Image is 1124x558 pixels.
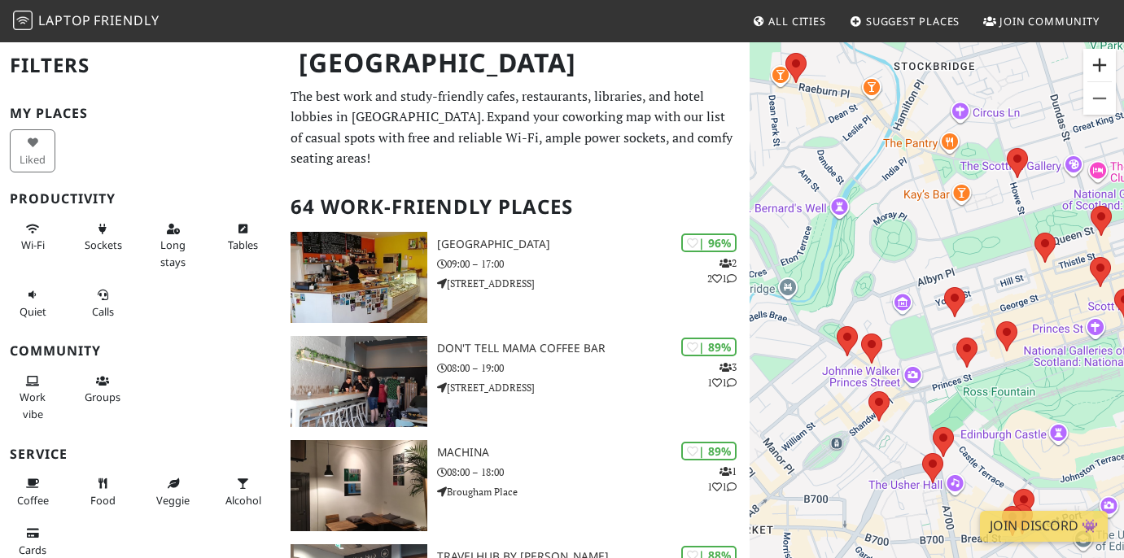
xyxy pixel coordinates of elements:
[999,14,1100,28] span: Join Community
[151,216,196,275] button: Long stays
[707,464,737,495] p: 1 1 1
[281,232,749,323] a: North Fort Cafe | 96% 221 [GEOGRAPHIC_DATA] 09:00 – 17:00 [STREET_ADDRESS]
[20,390,46,421] span: People working
[291,182,739,232] h2: 64 Work-Friendly Places
[228,238,258,252] span: Work-friendly tables
[291,440,427,531] img: Machina
[13,7,160,36] a: LaptopFriendly LaptopFriendly
[20,304,46,319] span: Quiet
[221,470,266,513] button: Alcohol
[437,276,750,291] p: [STREET_ADDRESS]
[746,7,833,36] a: All Cities
[843,7,967,36] a: Suggest Places
[437,446,750,460] h3: Machina
[977,7,1106,36] a: Join Community
[38,11,91,29] span: Laptop
[17,493,49,508] span: Coffee
[291,86,739,169] p: The best work and study-friendly cafes, restaurants, libraries, and hotel lobbies in [GEOGRAPHIC_...
[291,336,427,427] img: Don't tell Mama Coffee Bar
[10,368,55,427] button: Work vibe
[681,338,737,356] div: | 89%
[94,11,159,29] span: Friendly
[281,336,749,427] a: Don't tell Mama Coffee Bar | 89% 311 Don't tell Mama Coffee Bar 08:00 – 19:00 [STREET_ADDRESS]
[85,238,122,252] span: Power sockets
[151,470,196,513] button: Veggie
[19,543,46,557] span: Credit cards
[221,216,266,259] button: Tables
[10,343,271,359] h3: Community
[90,493,116,508] span: Food
[437,380,750,395] p: [STREET_ADDRESS]
[1083,82,1116,115] button: Zoom out
[681,442,737,460] div: | 89%
[225,493,261,508] span: Alcohol
[160,238,186,268] span: Long stays
[85,390,120,404] span: Group tables
[291,232,427,323] img: North Fort Cafe
[281,440,749,531] a: Machina | 89% 111 Machina 08:00 – 18:00 Brougham Place
[707,360,737,390] p: 3 1 1
[10,447,271,462] h3: Service
[80,281,125,325] button: Calls
[10,106,271,121] h3: My Places
[437,256,750,272] p: 09:00 – 17:00
[21,238,45,252] span: Stable Wi-Fi
[437,238,750,251] h3: [GEOGRAPHIC_DATA]
[80,216,125,259] button: Sockets
[10,191,271,207] h3: Productivity
[437,360,750,376] p: 08:00 – 19:00
[10,281,55,325] button: Quiet
[681,233,737,252] div: | 96%
[10,41,271,90] h2: Filters
[707,255,737,286] p: 2 2 1
[10,470,55,513] button: Coffee
[437,464,750,480] p: 08:00 – 18:00
[92,304,114,319] span: Video/audio calls
[286,41,746,85] h1: [GEOGRAPHIC_DATA]
[437,484,750,499] p: Brougham Place
[866,14,960,28] span: Suggest Places
[80,470,125,513] button: Food
[156,493,190,508] span: Veggie
[10,216,55,259] button: Wi-Fi
[80,368,125,411] button: Groups
[13,11,33,30] img: LaptopFriendly
[768,14,826,28] span: All Cities
[437,342,750,355] h3: Don't tell Mama Coffee Bar
[1083,49,1116,81] button: Zoom in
